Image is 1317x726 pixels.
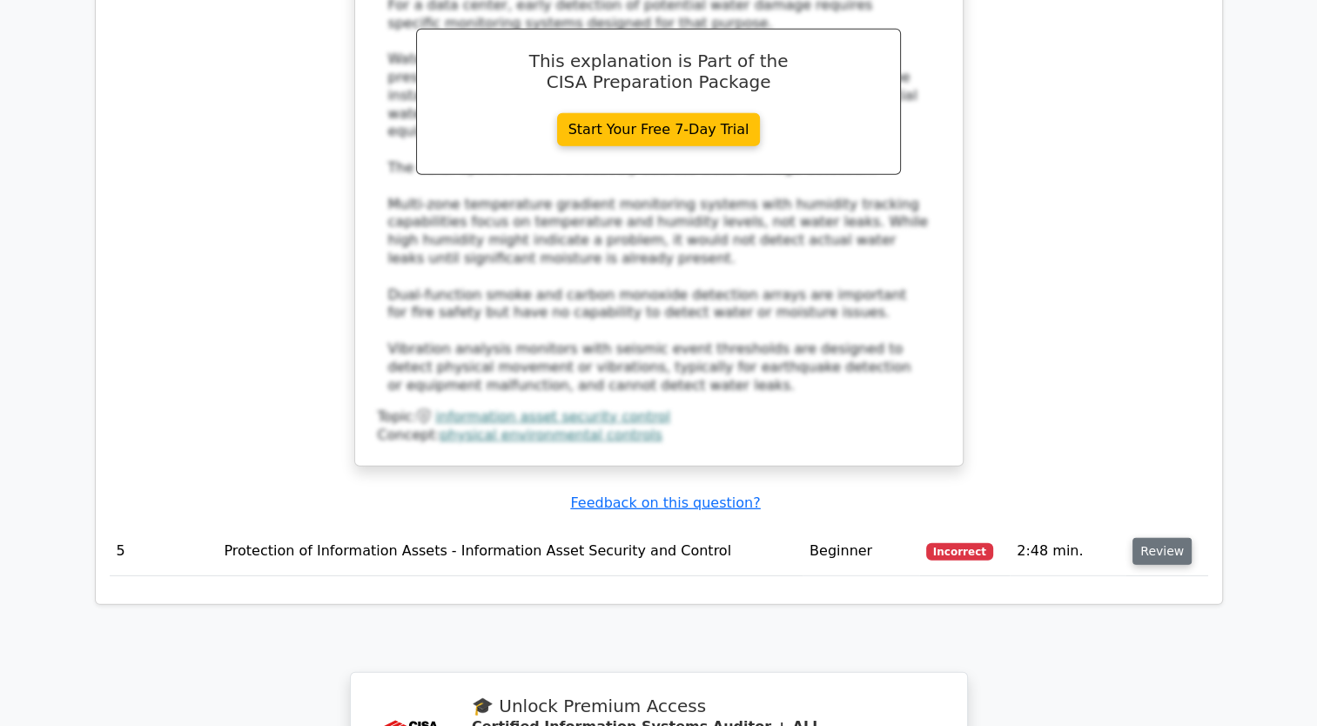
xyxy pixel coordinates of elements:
a: Start Your Free 7-Day Trial [557,113,761,146]
div: Topic: [378,408,940,427]
td: Protection of Information Assets - Information Asset Security and Control [217,527,803,576]
td: Beginner [803,527,919,576]
button: Review [1132,538,1192,565]
span: Incorrect [926,543,993,561]
td: 5 [110,527,218,576]
a: Feedback on this question? [570,494,760,511]
div: Concept: [378,427,940,445]
td: 2:48 min. [1010,527,1125,576]
a: physical environmental controls [440,427,662,443]
a: information asset security control [435,408,670,425]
